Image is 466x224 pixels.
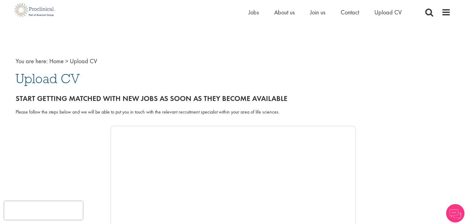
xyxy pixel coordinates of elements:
a: Join us [310,8,325,16]
span: Upload CV [70,57,97,65]
a: Jobs [248,8,259,16]
a: About us [274,8,295,16]
a: Upload CV [374,8,402,16]
a: breadcrumb link [49,57,64,65]
span: You are here: [16,57,48,65]
a: Contact [341,8,359,16]
iframe: reCAPTCHA [4,201,83,220]
span: > [65,57,68,65]
div: Please follow the steps below and we will be able to put you in touch with the relevant recruitme... [16,109,451,116]
span: Upload CV [16,70,80,87]
h2: Start getting matched with new jobs as soon as they become available [16,95,451,102]
img: Chatbot [446,204,464,222]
